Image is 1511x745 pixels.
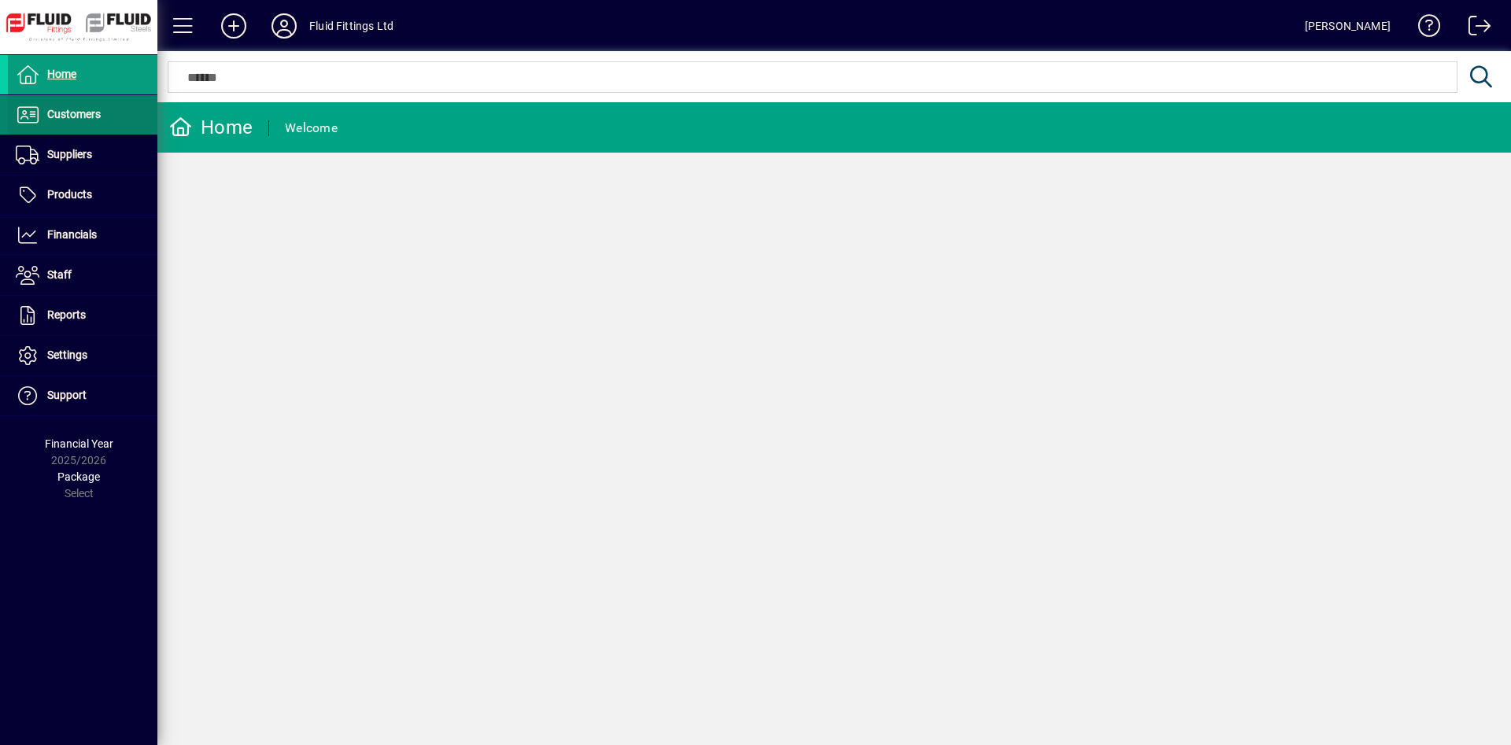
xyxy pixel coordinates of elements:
[8,336,157,375] a: Settings
[47,108,101,120] span: Customers
[1305,13,1391,39] div: [PERSON_NAME]
[8,256,157,295] a: Staff
[8,175,157,215] a: Products
[8,135,157,175] a: Suppliers
[169,115,253,140] div: Home
[285,116,338,141] div: Welcome
[1457,3,1491,54] a: Logout
[259,12,309,40] button: Profile
[45,437,113,450] span: Financial Year
[47,188,92,201] span: Products
[47,349,87,361] span: Settings
[47,268,72,281] span: Staff
[47,308,86,321] span: Reports
[309,13,393,39] div: Fluid Fittings Ltd
[47,68,76,80] span: Home
[209,12,259,40] button: Add
[8,216,157,255] a: Financials
[47,389,87,401] span: Support
[47,148,92,160] span: Suppliers
[8,95,157,135] a: Customers
[47,228,97,241] span: Financials
[8,296,157,335] a: Reports
[1406,3,1441,54] a: Knowledge Base
[8,376,157,415] a: Support
[57,470,100,483] span: Package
